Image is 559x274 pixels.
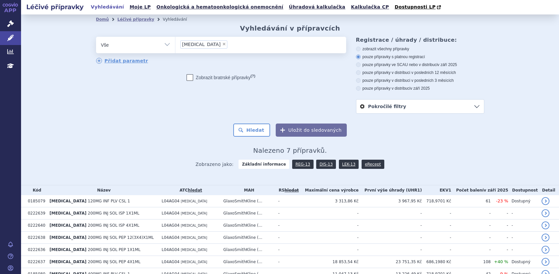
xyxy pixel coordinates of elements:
td: - [422,219,451,232]
th: EKV1 [422,185,451,195]
td: - [491,207,508,219]
span: [MEDICAL_DATA] [181,236,207,240]
span: 200MG INJ SOL PEP 12(3X4)X1ML [88,235,154,240]
td: 0222640 [24,219,46,232]
h2: Léčivé přípravky [21,2,89,11]
a: Úhradová kalkulačka [287,3,347,11]
span: [MEDICAL_DATA] [50,223,87,228]
td: - [299,207,359,219]
a: Léčivé přípravky [117,17,154,22]
span: [MEDICAL_DATA] [50,260,87,264]
span: [MEDICAL_DATA] [181,248,207,252]
td: - [422,232,451,244]
a: Pokročilé filtry [356,100,484,113]
label: pouze přípravky ve SCAU nebo v distribuci [356,62,484,67]
td: 0185079 [24,195,46,207]
span: [MEDICAL_DATA] [50,247,87,252]
a: detail [542,246,549,254]
td: - [275,232,299,244]
td: - [275,195,299,207]
a: REG-13 [292,160,314,169]
span: L04AG04 [162,211,180,216]
span: +40 % [494,259,508,264]
label: Zobrazit bratrské přípravky [187,74,255,81]
span: L04AG04 [162,247,180,252]
td: 0222637 [24,256,46,268]
li: Vyhledávání [163,14,196,24]
td: 718,9701 Kč [422,195,451,207]
span: L04AG04 [162,260,180,264]
span: [MEDICAL_DATA] [182,42,221,47]
td: 23 751,35 Kč [359,256,422,268]
td: - [422,207,451,219]
th: ATC [158,185,220,195]
th: Počet balení [451,185,508,195]
td: - [491,219,508,232]
a: Vyhledávání [89,3,126,11]
a: detail [542,258,549,266]
th: Kód [24,185,46,195]
td: - [491,244,508,256]
td: - [299,232,359,244]
input: [MEDICAL_DATA] [229,40,233,48]
td: GlaxoSmithKline (... [220,207,275,219]
td: - [451,207,491,219]
td: 0222636 [24,244,46,256]
span: v září 2025 [484,188,508,193]
td: - [359,219,422,232]
th: MAH [220,185,275,195]
span: 200MG INJ SOL PEP 4X1ML [88,260,140,264]
span: [MEDICAL_DATA] [181,212,207,215]
span: L04AG04 [162,235,180,240]
td: GlaxoSmithKline (... [220,256,275,268]
span: Nalezeno 7 přípravků. [253,147,327,154]
td: 0222639 [24,207,46,219]
strong: Základní informace [239,160,289,169]
td: - [359,244,422,256]
td: - [422,244,451,256]
td: GlaxoSmithKline (... [220,232,275,244]
th: Název [46,185,159,195]
span: × [222,42,226,46]
td: - [508,232,539,244]
span: [MEDICAL_DATA] [181,224,207,227]
td: 3 313,86 Kč [299,195,359,207]
th: Maximální cena výrobce [299,185,359,195]
label: zobrazit všechny přípravky [356,46,484,52]
a: Moje LP [128,3,153,11]
th: RS [275,185,299,195]
a: Dostupnosti LP [393,3,444,12]
a: detail [542,234,549,241]
span: v září 2025 [438,62,457,67]
td: GlaxoSmithKline (... [220,244,275,256]
a: DIS-13 [316,160,336,169]
del: hledat [285,188,299,193]
th: Dostupnost [508,185,539,195]
a: LEK-13 [339,160,359,169]
td: - [451,244,491,256]
span: v září 2025 [410,86,430,91]
abbr: (?) [251,74,255,78]
span: 200MG INJ SOL ISP 1X1ML [88,211,140,216]
span: 120MG INF PLV CSL 1 [88,199,130,203]
th: První výše úhrady (UHR1) [359,185,422,195]
span: [MEDICAL_DATA] [50,199,87,203]
h2: Vyhledávání v přípravcích [240,24,340,32]
td: 3 967,95 Kč [359,195,422,207]
a: Domů [96,17,109,22]
span: [MEDICAL_DATA] [50,211,87,216]
span: -23 % [496,198,508,203]
span: [MEDICAL_DATA] [181,199,207,203]
span: L04AG04 [162,199,180,203]
a: Přidat parametr [96,58,148,64]
td: 686,1980 Kč [422,256,451,268]
span: 200MG INJ SOL PEP 1X1ML [88,247,140,252]
a: detail [542,221,549,229]
td: 18 853,54 Kč [299,256,359,268]
td: 108 [451,256,491,268]
label: pouze přípravky v distribuci [356,86,484,91]
a: detail [542,209,549,217]
a: vyhledávání neobsahuje žádnou platnou referenční skupinu [285,188,299,193]
a: hledat [188,188,202,193]
td: - [275,207,299,219]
